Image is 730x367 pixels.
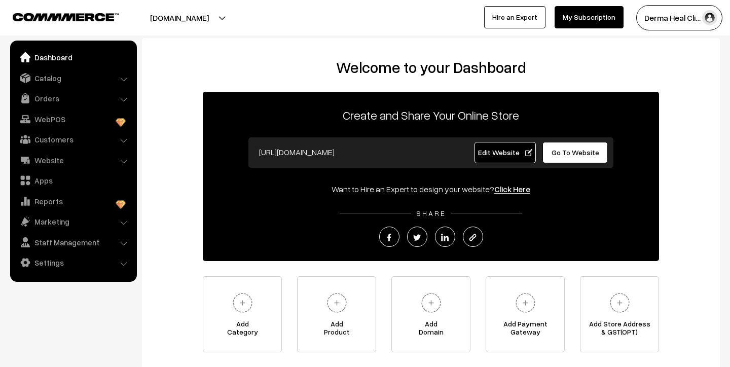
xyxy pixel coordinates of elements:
div: Want to Hire an Expert to design your website? [203,183,659,195]
a: Dashboard [13,48,133,66]
a: Hire an Expert [484,6,545,28]
a: Click Here [494,184,530,194]
span: Add Payment Gateway [486,320,564,340]
img: plus.svg [512,289,539,317]
a: Website [13,151,133,169]
span: Add Store Address & GST(OPT) [580,320,659,340]
img: plus.svg [323,289,351,317]
a: Edit Website [474,142,536,163]
a: Staff Management [13,233,133,251]
p: Create and Share Your Online Store [203,106,659,124]
img: plus.svg [229,289,257,317]
a: COMMMERCE [13,10,101,22]
span: Add Category [203,320,281,340]
span: Add Product [298,320,376,340]
a: AddDomain [391,276,470,352]
a: Customers [13,130,133,149]
span: Add Domain [392,320,470,340]
a: AddCategory [203,276,282,352]
img: plus.svg [606,289,634,317]
h2: Welcome to your Dashboard [152,58,710,77]
a: Orders [13,89,133,107]
a: Settings [13,253,133,272]
span: Edit Website [478,148,532,157]
img: COMMMERCE [13,13,119,21]
a: AddProduct [297,276,376,352]
a: My Subscription [555,6,624,28]
a: Add Store Address& GST(OPT) [580,276,659,352]
img: user [702,10,717,25]
a: Add PaymentGateway [486,276,565,352]
a: Catalog [13,69,133,87]
img: plus.svg [417,289,445,317]
span: Go To Website [552,148,599,157]
button: [DOMAIN_NAME] [115,5,244,30]
a: Apps [13,171,133,190]
a: WebPOS [13,110,133,128]
a: Reports [13,192,133,210]
a: Go To Website [542,142,608,163]
span: SHARE [411,209,451,217]
a: Marketing [13,212,133,231]
button: Derma Heal Cli… [636,5,722,30]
